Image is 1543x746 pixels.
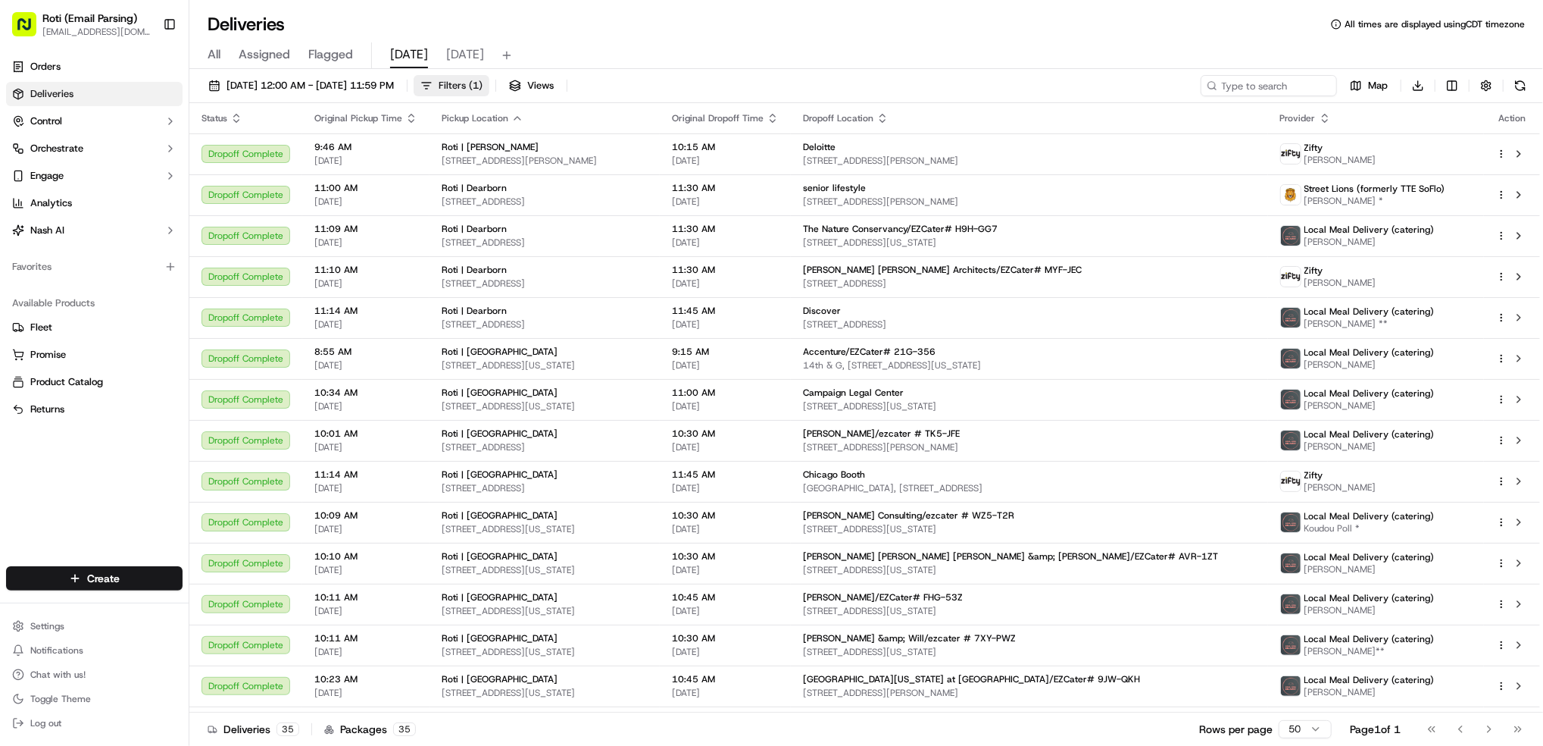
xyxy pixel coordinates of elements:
[314,305,417,317] span: 11:14 AM
[672,141,779,153] span: 10:15 AM
[314,387,417,399] span: 10:34 AM
[1304,154,1376,166] span: [PERSON_NAME]
[30,644,83,657] span: Notifications
[314,523,417,535] span: [DATE]
[30,620,64,632] span: Settings
[6,109,183,133] button: Control
[390,45,428,64] span: [DATE]
[803,264,1082,276] span: [PERSON_NAME] [PERSON_NAME] Architects/EZCater# MYF-JEC
[442,482,648,494] span: [STREET_ADDRESS]
[1304,645,1435,657] span: [PERSON_NAME]**
[6,82,183,106] a: Deliveries
[208,12,285,36] h1: Deliveries
[314,196,417,208] span: [DATE]
[6,164,183,188] button: Engage
[314,591,417,603] span: 10:11 AM
[803,182,866,194] span: senior lifestyle
[442,155,648,167] span: [STREET_ADDRESS][PERSON_NAME]
[672,223,779,235] span: 11:30 AM
[803,687,1256,699] span: [STREET_ADDRESS][PERSON_NAME]
[1199,722,1273,737] p: Rows per page
[30,169,64,183] span: Engage
[1304,469,1323,481] span: Zifty
[6,616,183,637] button: Settings
[201,112,227,124] span: Status
[1281,472,1301,491] img: zifty-logo-trans-sq.png
[803,564,1256,576] span: [STREET_ADDRESS][US_STATE]
[1304,686,1435,698] span: [PERSON_NAME]
[12,321,176,334] a: Fleet
[6,6,157,42] button: Roti (Email Parsing)[EMAIL_ADDRESS][DOMAIN_NAME]
[6,343,183,367] button: Promise
[1304,318,1435,330] span: [PERSON_NAME] **
[208,45,220,64] span: All
[314,564,417,576] span: [DATE]
[803,550,1218,563] span: [PERSON_NAME] [PERSON_NAME] [PERSON_NAME] &amp; [PERSON_NAME]/EZCater# AVR-1ZT
[1350,722,1401,737] div: Page 1 of 1
[672,305,779,317] span: 11:45 AM
[314,318,417,331] span: [DATE]
[442,141,539,153] span: Roti | [PERSON_NAME]
[30,60,61,74] span: Orders
[803,400,1256,412] span: [STREET_ADDRESS][US_STATE]
[314,605,417,617] span: [DATE]
[803,605,1256,617] span: [STREET_ADDRESS][US_STATE]
[442,223,507,235] span: Roti | Dearborn
[1304,522,1435,534] span: Koudou Poll *
[107,52,183,64] a: Powered byPylon
[442,632,558,644] span: Roti | [GEOGRAPHIC_DATA]
[672,318,779,331] span: [DATE]
[6,566,183,591] button: Create
[672,237,779,249] span: [DATE]
[803,469,865,481] span: Chicago Booth
[1280,112,1316,124] span: Provider
[314,428,417,440] span: 10:01 AM
[30,669,86,681] span: Chat with us!
[314,264,417,276] span: 11:10 AM
[201,75,401,96] button: [DATE] 12:00 AM - [DATE] 11:59 PM
[672,428,779,440] span: 10:30 AM
[469,79,483,92] span: ( 1 )
[803,196,1256,208] span: [STREET_ADDRESS][PERSON_NAME]
[314,237,417,249] span: [DATE]
[1304,195,1445,207] span: [PERSON_NAME] *
[1304,563,1435,575] span: [PERSON_NAME]
[1281,635,1301,655] img: lmd_logo.png
[672,112,764,124] span: Original Dropoff Time
[442,318,648,331] span: [STREET_ADDRESS]
[803,223,998,235] span: The Nature Conservancy/EZCater# H9H-GG7
[803,441,1256,453] span: [STREET_ADDRESS][PERSON_NAME]
[1281,267,1301,287] img: zifty-logo-trans-sq.png
[314,469,417,481] span: 11:14 AM
[442,428,558,440] span: Roti | [GEOGRAPHIC_DATA]
[672,400,779,412] span: [DATE]
[803,305,841,317] span: Discover
[439,79,483,92] span: Filters
[1281,512,1301,532] img: lmd_logo.png
[314,112,402,124] span: Original Pickup Time
[239,45,290,64] span: Assigned
[6,218,183,243] button: Nash AI
[30,196,72,210] span: Analytics
[314,359,417,371] span: [DATE]
[1281,390,1301,409] img: lmd_logo.png
[803,428,960,440] span: [PERSON_NAME]/ezcater # TK5-JFE
[803,673,1140,685] span: [GEOGRAPHIC_DATA][US_STATE] at [GEOGRAPHIC_DATA]/EZCater# 9JW-QKH
[30,717,61,729] span: Log out
[672,441,779,453] span: [DATE]
[42,26,151,38] button: [EMAIL_ADDRESS][DOMAIN_NAME]
[1304,265,1323,277] span: Zifty
[803,237,1256,249] span: [STREET_ADDRESS][US_STATE]
[672,564,779,576] span: [DATE]
[6,370,183,394] button: Product Catalog
[442,646,648,658] span: [STREET_ADDRESS][US_STATE]
[672,155,779,167] span: [DATE]
[42,11,137,26] button: Roti (Email Parsing)
[672,182,779,194] span: 11:30 AM
[314,141,417,153] span: 9:46 AM
[12,375,176,389] a: Product Catalog
[442,277,648,290] span: [STREET_ADDRESS]
[314,182,417,194] span: 11:00 AM
[1343,75,1395,96] button: Map
[803,112,873,124] span: Dropoff Location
